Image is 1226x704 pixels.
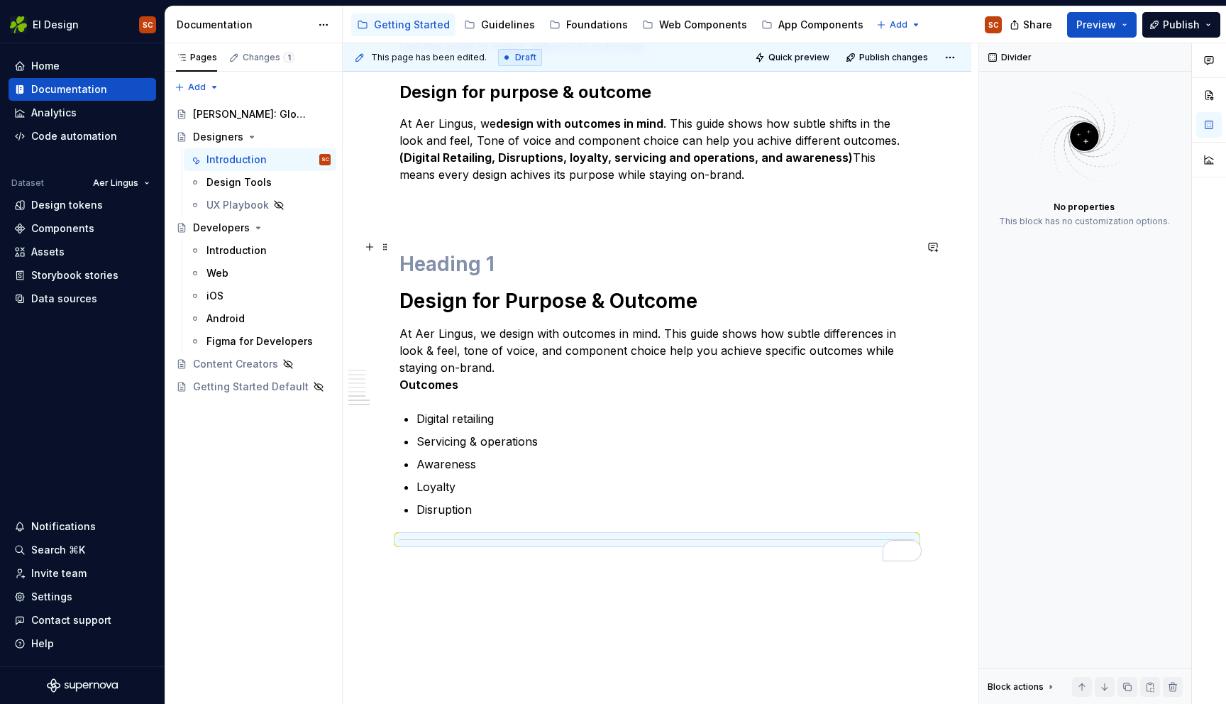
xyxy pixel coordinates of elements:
div: Dataset [11,177,44,189]
div: Components [31,221,94,236]
div: Page tree [351,11,869,39]
span: Publish [1163,18,1200,32]
div: Code automation [31,129,117,143]
div: Introduction [206,243,267,258]
p: Awareness [416,456,915,473]
div: SC [321,153,329,167]
strong: (Digital Retailing, Disruptions, loyalty, servicing and operations, and awareness) [399,150,853,165]
div: App Components [778,18,863,32]
div: SC [988,19,999,31]
p: Digital retailing [416,410,915,427]
button: Publish changes [841,48,934,67]
a: Guidelines [458,13,541,36]
div: iOS [206,289,223,303]
span: 1 [283,52,294,63]
div: Contact support [31,613,111,627]
span: This page has been edited. [371,52,487,63]
a: Getting Started Default [170,375,336,398]
div: Web Components [659,18,747,32]
div: Home [31,59,60,73]
a: iOS [184,285,336,307]
div: Block actions [988,681,1044,693]
a: Content Creators [170,353,336,375]
a: Designers [170,126,336,148]
p: At Aer Lingus, we . This guide shows how subtle shifts in the look and feel, Tone of voice and co... [399,115,915,217]
a: Assets [9,241,156,263]
a: Android [184,307,336,330]
h2: Design for purpose & outcome [399,81,915,104]
a: Developers [170,216,336,239]
a: Invite team [9,562,156,585]
button: EI DesignSC [3,9,162,40]
a: Storybook stories [9,264,156,287]
strong: Outcomes [399,378,458,392]
a: Web [184,262,336,285]
div: This block has no customization options. [999,216,1170,227]
span: Share [1023,18,1052,32]
a: Figma for Developers [184,330,336,353]
svg: Supernova Logo [47,678,118,693]
h1: Design for Purpose & Outcome [399,288,915,314]
a: [PERSON_NAME]: Global Experience Language [170,103,336,126]
a: Introduction [184,239,336,262]
span: Draft [515,52,536,63]
img: 56b5df98-d96d-4d7e-807c-0afdf3bdaefa.png [10,16,27,33]
div: Analytics [31,106,77,120]
a: Components [9,217,156,240]
div: Designers [193,130,243,144]
div: Figma for Developers [206,334,313,348]
a: Code automation [9,125,156,148]
div: Data sources [31,292,97,306]
div: Search ⌘K [31,543,85,557]
div: Settings [31,590,72,604]
div: Page tree [170,103,336,398]
div: Web [206,266,228,280]
div: Changes [243,52,294,63]
div: UX Playbook [206,198,269,212]
button: Help [9,632,156,655]
a: UX Playbook [184,194,336,216]
div: SC [143,19,153,31]
div: No properties [1054,202,1115,213]
div: Foundations [566,18,628,32]
div: Android [206,312,245,326]
button: Quick preview [751,48,836,67]
div: Developers [193,221,250,235]
span: Publish changes [859,52,928,63]
strong: design with outcomes in mind [496,116,663,131]
div: Introduction [206,153,267,167]
button: Notifications [9,515,156,538]
div: Documentation [31,82,107,97]
button: Preview [1067,12,1137,38]
button: Add [872,15,925,35]
div: [PERSON_NAME]: Global Experience Language [193,107,310,121]
p: Disruption [416,501,915,518]
div: Content Creators [193,357,278,371]
a: Documentation [9,78,156,101]
span: Add [188,82,206,93]
a: Web Components [636,13,753,36]
div: Invite team [31,566,87,581]
a: Data sources [9,287,156,310]
div: Assets [31,245,65,259]
button: Share [1003,12,1061,38]
div: Pages [176,52,217,63]
div: Help [31,637,54,651]
button: Publish [1142,12,1220,38]
button: Search ⌘K [9,539,156,561]
button: Aer Lingus [87,173,156,193]
div: Getting Started Default [193,380,309,394]
a: Getting Started [351,13,455,36]
span: Add [890,19,907,31]
div: Design Tools [206,175,272,189]
div: Storybook stories [31,268,118,282]
span: Aer Lingus [93,177,138,189]
a: Analytics [9,101,156,124]
a: App Components [756,13,869,36]
div: Block actions [988,677,1056,697]
a: IntroductionSC [184,148,336,171]
a: Settings [9,585,156,608]
button: Add [170,77,223,97]
div: Guidelines [481,18,535,32]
